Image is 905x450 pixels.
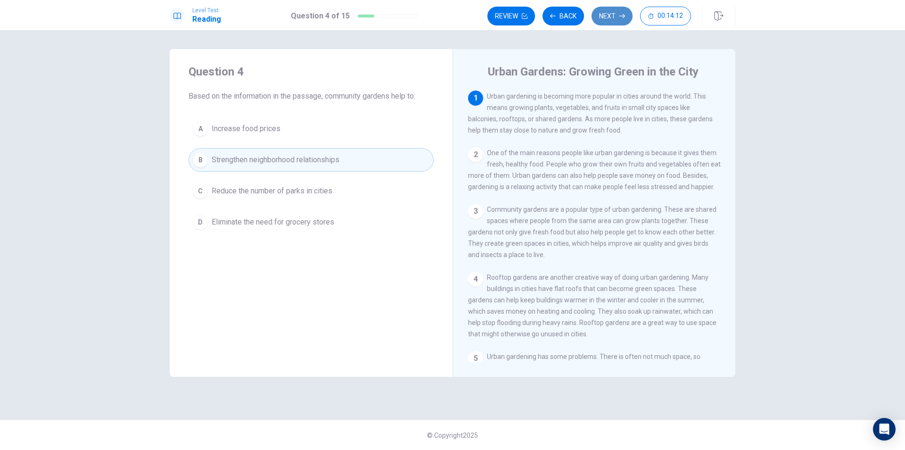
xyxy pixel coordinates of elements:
[427,432,478,439] span: © Copyright 2025
[468,274,716,338] span: Rooftop gardens are another creative way of doing urban gardening. Many buildings in cities have ...
[193,121,208,136] div: A
[189,64,434,79] h4: Question 4
[192,7,221,14] span: Level Test
[468,353,710,394] span: Urban gardening has some problems. There is often not much space, so gardeners need to be creativ...
[468,204,483,219] div: 3
[212,123,280,134] span: Increase food prices
[592,7,633,25] button: Next
[193,183,208,199] div: C
[468,91,483,106] div: 1
[193,152,208,167] div: B
[468,147,483,162] div: 2
[468,92,713,134] span: Urban gardening is becoming more popular in cities around the world. This means growing plants, v...
[192,14,221,25] h1: Reading
[189,179,434,203] button: CReduce the number of parks in cities
[189,117,434,141] button: AIncrease food prices
[193,215,208,230] div: D
[468,149,721,191] span: One of the main reasons people like urban gardening is because it gives them fresh, healthy food....
[189,91,434,102] span: Based on the information in the passage, community gardens help to:
[640,7,691,25] button: 00:14:12
[487,7,535,25] button: Review
[189,210,434,234] button: DEliminate the need for grocery stores
[468,351,483,366] div: 5
[488,64,699,79] h4: Urban Gardens: Growing Green in the City
[212,217,334,228] span: Eliminate the need for grocery stores
[291,10,350,22] h1: Question 4 of 15
[468,206,716,258] span: Community gardens are a popular type of urban gardening. These are shared spaces where people fro...
[189,148,434,172] button: BStrengthen neighborhood relationships
[543,7,584,25] button: Back
[212,185,332,197] span: Reduce the number of parks in cities
[468,272,483,287] div: 4
[658,12,683,20] span: 00:14:12
[873,418,896,441] div: Open Intercom Messenger
[212,154,339,166] span: Strengthen neighborhood relationships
